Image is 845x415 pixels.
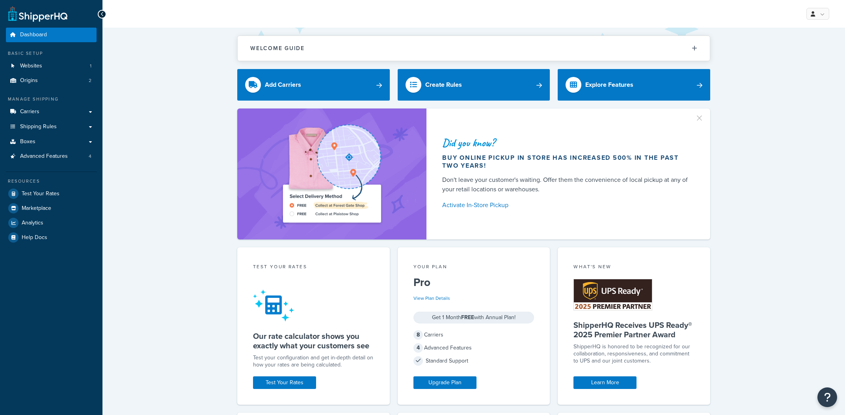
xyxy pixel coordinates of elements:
[558,69,710,101] a: Explore Features
[461,313,474,322] strong: FREE
[20,77,38,84] span: Origins
[22,220,43,226] span: Analytics
[20,32,47,38] span: Dashboard
[261,120,403,228] img: ad-shirt-map-b0359fc47e01cab431d101c4b569394f6a03f54285957d908178d52f29eb9668.png
[20,123,57,130] span: Shipping Rules
[90,63,91,69] span: 1
[573,343,694,365] p: ShipperHQ is honored to be recognized for our collaboration, responsiveness, and commitment to UP...
[413,329,534,340] div: Carriers
[89,77,91,84] span: 2
[585,79,633,90] div: Explore Features
[442,200,691,211] a: Activate In-Store Pickup
[573,263,694,272] div: What's New
[238,36,710,61] button: Welcome Guide
[6,73,97,88] a: Origins2
[253,263,374,272] div: Test your rates
[6,149,97,164] a: Advanced Features4
[425,79,462,90] div: Create Rules
[413,342,534,353] div: Advanced Features
[237,69,390,101] a: Add Carriers
[6,96,97,103] div: Manage Shipping
[20,108,39,115] span: Carriers
[6,230,97,245] a: Help Docs
[413,355,534,366] div: Standard Support
[442,154,691,170] div: Buy online pickup in store has increased 500% in the past two years!
[22,234,47,241] span: Help Docs
[89,153,91,160] span: 4
[413,295,450,302] a: View Plan Details
[265,79,301,90] div: Add Carriers
[6,59,97,73] li: Websites
[20,63,42,69] span: Websites
[6,135,97,149] a: Boxes
[6,187,97,201] a: Test Your Rates
[253,354,374,368] div: Test your configuration and get in-depth detail on how your rates are being calculated.
[253,376,316,389] a: Test Your Rates
[442,137,691,148] div: Did you know?
[413,276,534,289] h5: Pro
[6,50,97,57] div: Basic Setup
[442,175,691,194] div: Don't leave your customer's waiting. Offer them the convenience of local pickup at any of your re...
[20,138,35,145] span: Boxes
[6,73,97,88] li: Origins
[413,330,423,340] span: 8
[6,178,97,185] div: Resources
[253,331,374,350] h5: Our rate calculator shows you exactly what your customers see
[6,28,97,42] a: Dashboard
[250,45,305,51] h2: Welcome Guide
[413,343,423,353] span: 4
[6,59,97,73] a: Websites1
[20,153,68,160] span: Advanced Features
[22,191,60,197] span: Test Your Rates
[413,263,534,272] div: Your Plan
[6,216,97,230] a: Analytics
[6,201,97,215] a: Marketplace
[22,205,51,212] span: Marketplace
[573,320,694,339] h5: ShipperHQ Receives UPS Ready® 2025 Premier Partner Award
[817,387,837,407] button: Open Resource Center
[398,69,550,101] a: Create Rules
[413,376,476,389] a: Upgrade Plan
[6,105,97,119] a: Carriers
[413,312,534,323] div: Get 1 Month with Annual Plan!
[6,120,97,134] a: Shipping Rules
[6,149,97,164] li: Advanced Features
[573,376,637,389] a: Learn More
